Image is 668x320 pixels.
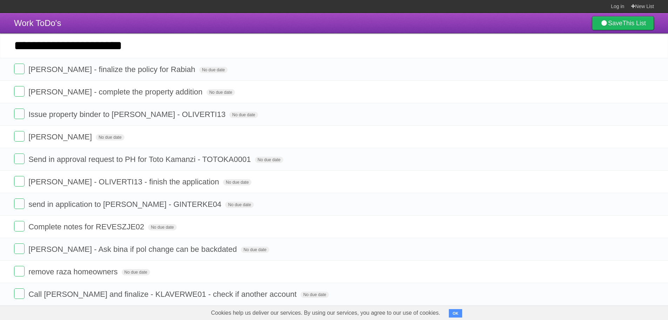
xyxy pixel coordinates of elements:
span: remove raza homeowners [28,267,119,276]
span: No due date [229,112,258,118]
label: Done [14,288,25,299]
span: send in application to [PERSON_NAME] - GINTERKE04 [28,200,223,209]
label: Done [14,109,25,119]
span: No due date [255,157,283,163]
span: No due date [96,134,124,141]
span: No due date [223,179,251,185]
label: Done [14,86,25,97]
b: This List [622,20,646,27]
span: [PERSON_NAME] - OLIVERTI13 - finish the application [28,177,221,186]
label: Done [14,198,25,209]
label: Done [14,64,25,74]
span: [PERSON_NAME] [28,132,94,141]
span: No due date [122,269,150,275]
label: Done [14,131,25,142]
span: [PERSON_NAME] - Ask bina if pol change can be backdated [28,245,238,254]
span: [PERSON_NAME] - finalize the policy for Rabiah [28,65,197,74]
span: No due date [301,292,329,298]
span: Issue property binder to [PERSON_NAME] - OLIVERTI13 [28,110,227,119]
span: Cookies help us deliver our services. By using our services, you agree to our use of cookies. [204,306,447,320]
span: Send in approval request to PH for Toto Kamanzi - TOTOKA0001 [28,155,252,164]
span: No due date [199,67,228,73]
span: No due date [241,247,269,253]
label: Done [14,176,25,187]
label: Done [14,221,25,231]
label: Done [14,243,25,254]
span: No due date [148,224,176,230]
span: Call [PERSON_NAME] and finalize - KLAVERWE01 - check if another account [28,290,298,299]
label: Done [14,266,25,276]
span: Work ToDo's [14,18,61,28]
span: Complete notes for REVESZJE02 [28,222,146,231]
a: SaveThis List [592,16,654,30]
label: Done [14,154,25,164]
button: OK [449,309,463,318]
span: [PERSON_NAME] - complete the property addition [28,87,204,96]
span: No due date [207,89,235,96]
span: No due date [225,202,254,208]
